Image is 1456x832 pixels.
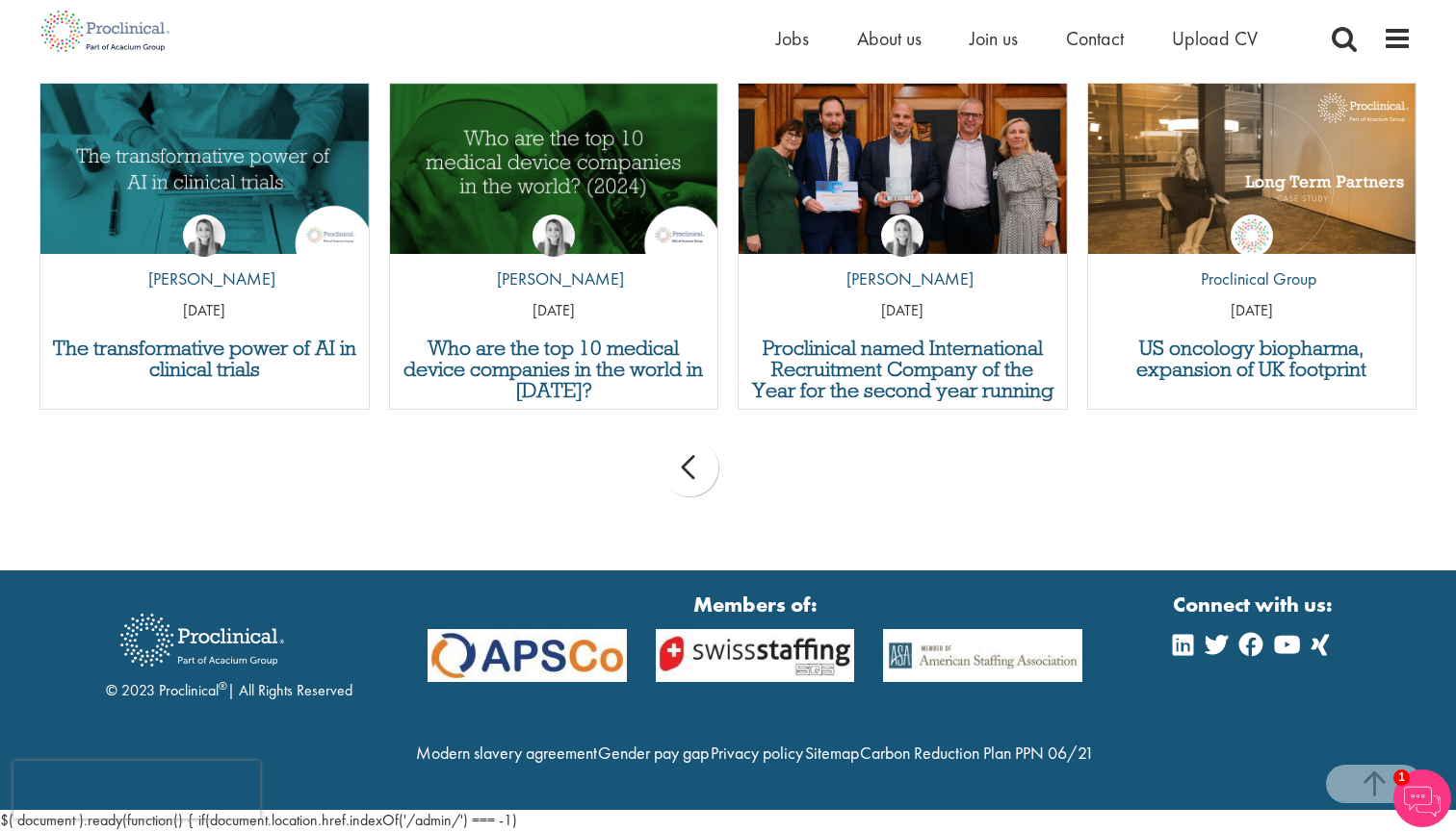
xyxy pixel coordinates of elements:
[134,214,275,301] a: Hannah Burke [PERSON_NAME]
[641,629,870,682] img: APSCo
[1088,84,1417,270] img: US oncology biopharma, expansion of UK footprint |Proclinical case study
[739,84,1067,254] a: Link to a post
[1393,769,1410,786] span: 1
[881,214,923,257] img: Hannah Burke
[739,300,1067,322] p: [DATE]
[106,599,352,702] div: © 2023 Proclinical | All Rights Reserved
[482,214,624,301] a: Hannah Burke [PERSON_NAME]
[1186,214,1316,301] a: Proclinical Group Proclinical Group
[598,742,709,764] a: Gender pay gap
[40,84,369,254] img: The Transformative Power of AI in Clinical Trials | Proclinical
[970,26,1018,51] a: Join us
[661,439,718,496] div: prev
[400,338,709,401] a: Who are the top 10 medical device companies in the world in [DATE]?
[428,590,1082,619] strong: Members of:
[106,600,299,680] img: Proclinical Recruitment
[1066,26,1124,51] a: Contact
[869,629,1097,682] img: APSCo
[1393,769,1451,827] img: Chatbot
[13,761,260,819] iframe: reCAPTCHA
[416,742,597,764] a: Modern slavery agreement
[857,26,922,51] a: About us
[1173,590,1337,619] strong: Connect with us:
[805,742,859,764] a: Sitemap
[1098,338,1407,380] a: US oncology biopharma, expansion of UK footprint
[390,84,718,254] a: Link to a post
[739,84,1067,255] img: Proclinical receives APSCo International Recruitment Company of the Year award
[832,214,974,301] a: Hannah Burke [PERSON_NAME]
[1231,214,1273,257] img: Proclinical Group
[1172,26,1258,51] a: Upload CV
[40,300,369,322] p: [DATE]
[40,84,369,254] a: Link to a post
[1088,300,1417,322] p: [DATE]
[390,300,718,322] p: [DATE]
[832,266,974,291] p: [PERSON_NAME]
[183,214,225,257] img: Hannah Burke
[134,266,275,291] p: [PERSON_NAME]
[776,26,809,51] a: Jobs
[711,742,803,764] a: Privacy policy
[860,742,1094,764] a: Carbon Reduction Plan PPN 06/21
[219,678,227,693] sup: ®
[50,338,359,380] a: The transformative power of AI in clinical trials
[533,214,575,257] img: Hannah Burke
[1088,84,1417,254] a: Link to a post
[390,84,718,254] img: Top 10 Medical Device Companies 2024
[1186,266,1316,291] p: Proclinical Group
[748,338,1057,401] a: Proclinical named International Recruitment Company of the Year for the second year running
[482,266,624,291] p: [PERSON_NAME]
[413,629,641,682] img: APSCo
